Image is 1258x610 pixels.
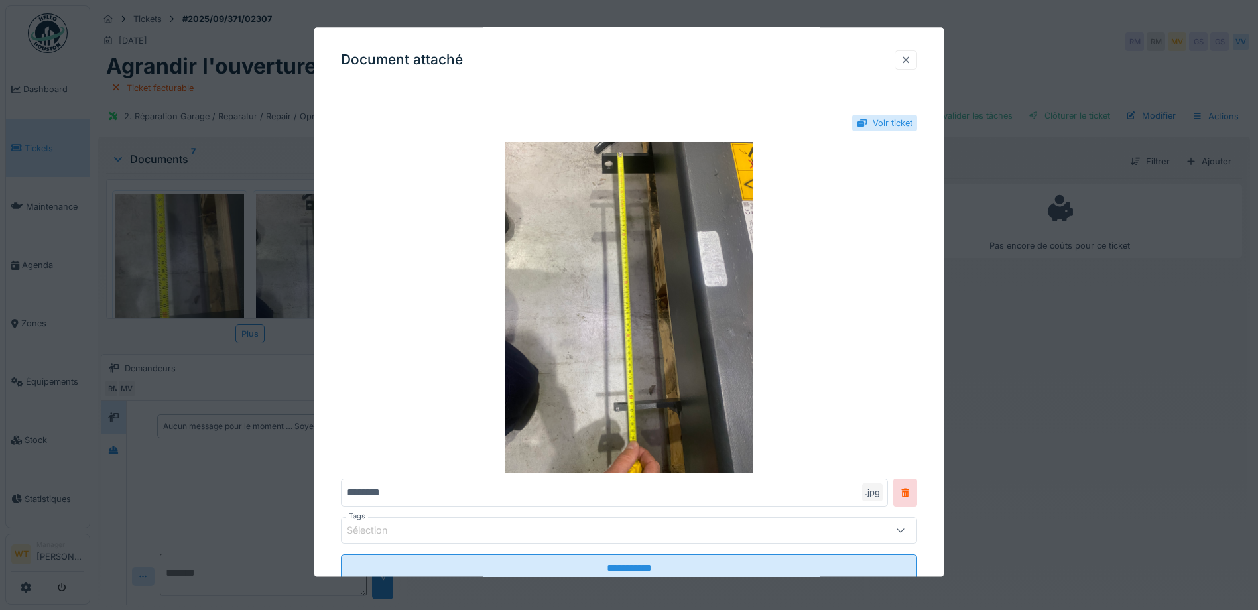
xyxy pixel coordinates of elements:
label: Tags [346,511,368,522]
div: Voir ticket [873,117,912,129]
img: 786f44dd-8db9-4e13-a5a6-29558a35bf36-IMG_0946.jpg [341,143,917,474]
div: .jpg [862,484,883,502]
h3: Document attaché [341,52,463,68]
div: Sélection [347,524,407,538]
